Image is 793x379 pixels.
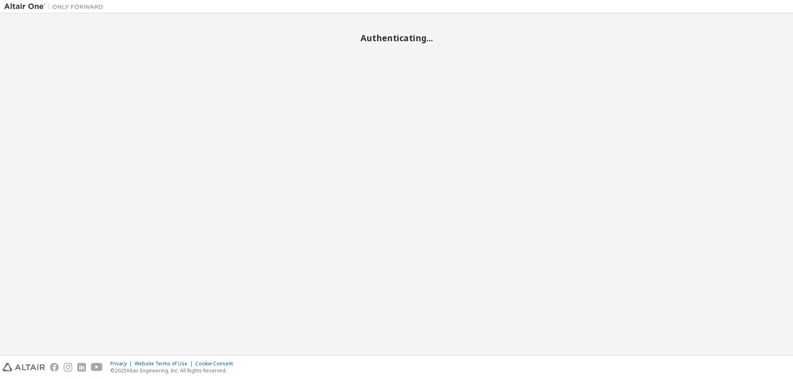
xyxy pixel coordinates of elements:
h2: Authenticating... [4,33,789,43]
img: Altair One [4,2,107,11]
div: Website Terms of Use [135,360,195,367]
img: altair_logo.svg [2,363,45,372]
img: linkedin.svg [77,363,86,372]
p: © 2025 Altair Engineering, Inc. All Rights Reserved. [110,367,238,374]
img: instagram.svg [64,363,72,372]
img: youtube.svg [91,363,103,372]
img: facebook.svg [50,363,59,372]
div: Cookie Consent [195,360,238,367]
div: Privacy [110,360,135,367]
